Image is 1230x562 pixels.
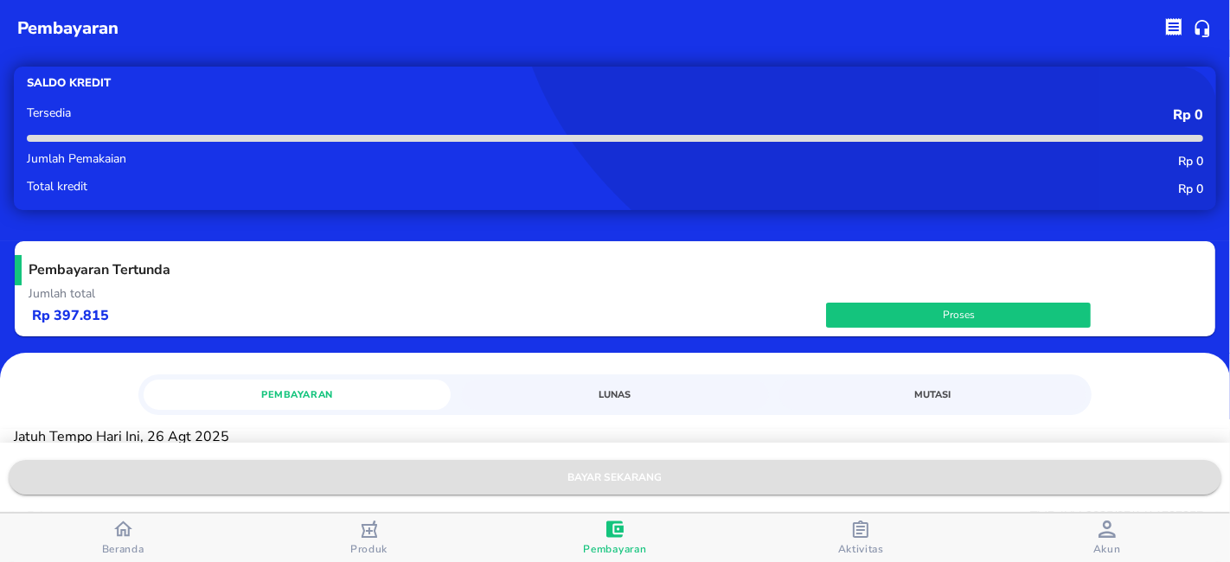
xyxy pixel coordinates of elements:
[517,181,1203,197] p: Rp 0
[9,460,1221,495] button: bayar sekarang
[154,386,441,403] span: Pembayaran
[461,380,769,410] a: Lunas
[14,429,1216,445] p: Jatuh Tempo Hari Ini, 26 Agt 2025
[838,542,884,556] span: Aktivitas
[835,306,1082,324] span: Proses
[27,107,517,119] p: Tersedia
[102,542,144,556] span: Beranda
[32,306,826,325] p: Rp 397.815
[584,542,647,556] span: Pembayaran
[17,16,119,42] p: pembayaran
[138,374,1092,410] div: simple tabs
[517,153,1203,169] p: Rp 0
[350,542,388,556] span: Produk
[29,285,1201,302] p: Jumlah total
[984,514,1230,562] button: Akun
[27,181,517,193] p: Total kredit
[471,386,759,403] span: Lunas
[144,380,452,410] a: Pembayaran
[1093,542,1121,556] span: Akun
[246,514,491,562] button: Produk
[790,386,1077,403] span: Mutasi
[15,255,1201,285] h5: Pembayaran Tertunda
[27,153,517,165] p: Jumlah Pemakaian
[517,107,1203,124] p: Rp 0
[27,75,615,92] p: Saldo kredit
[826,303,1091,328] button: Proses
[492,514,738,562] button: Pembayaran
[738,514,983,562] button: Aktivitas
[22,469,1208,487] span: bayar sekarang
[779,380,1087,410] a: Mutasi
